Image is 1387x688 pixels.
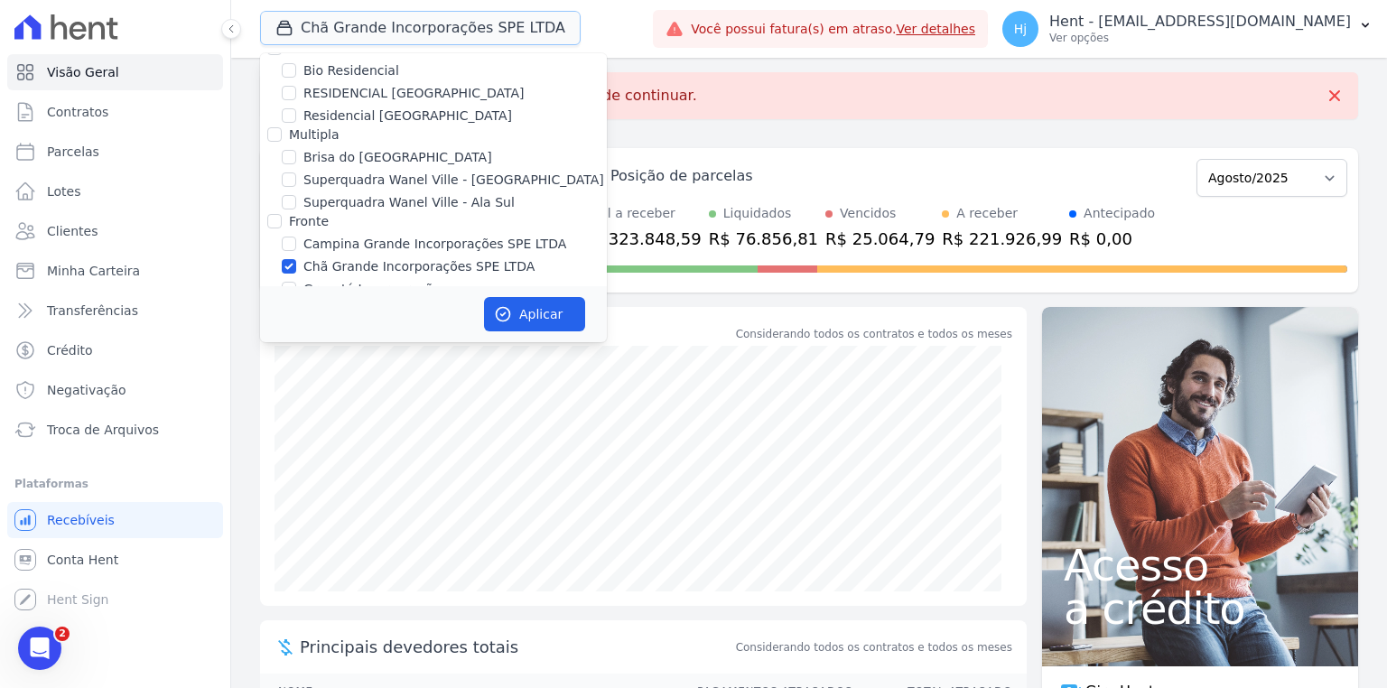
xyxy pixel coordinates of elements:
[303,61,399,80] label: Bio Residencial
[300,635,732,659] span: Principais devedores totais
[7,372,223,408] a: Negativação
[303,171,604,190] label: Superquadra Wanel Ville - [GEOGRAPHIC_DATA]
[942,227,1062,251] div: R$ 221.926,99
[7,293,223,329] a: Transferências
[260,11,581,45] button: Chã Grande Incorporações SPE LTDA
[47,421,159,439] span: Troca de Arquivos
[47,103,108,121] span: Contratos
[303,280,448,299] label: Gravatá Incorporações
[1084,204,1155,223] div: Antecipado
[55,627,70,641] span: 2
[610,165,753,187] div: Posição de parcelas
[303,107,512,126] label: Residencial [GEOGRAPHIC_DATA]
[303,148,492,167] label: Brisa do [GEOGRAPHIC_DATA]
[47,182,81,200] span: Lotes
[47,302,138,320] span: Transferências
[47,341,93,359] span: Crédito
[7,173,223,209] a: Lotes
[18,627,61,670] iframe: Intercom live chat
[47,262,140,280] span: Minha Carteira
[582,204,702,223] div: Total a receber
[47,381,126,399] span: Negativação
[988,4,1387,54] button: Hj Hent - [EMAIL_ADDRESS][DOMAIN_NAME] Ver opções
[47,63,119,81] span: Visão Geral
[709,227,818,251] div: R$ 76.856,81
[303,257,535,276] label: Chã Grande Incorporações SPE LTDA
[1069,227,1155,251] div: R$ 0,00
[1064,587,1336,630] span: a crédito
[289,214,329,228] label: Fronte
[736,639,1012,655] span: Considerando todos os contratos e todos os meses
[825,227,935,251] div: R$ 25.064,79
[303,193,515,212] label: Superquadra Wanel Ville - Ala Sul
[7,253,223,289] a: Minha Carteira
[7,213,223,249] a: Clientes
[582,227,702,251] div: R$ 323.848,59
[7,54,223,90] a: Visão Geral
[7,332,223,368] a: Crédito
[14,473,216,495] div: Plataformas
[840,204,896,223] div: Vencidos
[289,127,340,142] label: Multipla
[47,222,98,240] span: Clientes
[7,542,223,578] a: Conta Hent
[7,412,223,448] a: Troca de Arquivos
[723,204,792,223] div: Liquidados
[1049,13,1351,31] p: Hent - [EMAIL_ADDRESS][DOMAIN_NAME]
[691,20,975,39] span: Você possui fatura(s) em atraso.
[1049,31,1351,45] p: Ver opções
[956,204,1018,223] div: A receber
[7,94,223,130] a: Contratos
[736,326,1012,342] div: Considerando todos os contratos e todos os meses
[7,134,223,170] a: Parcelas
[303,84,525,103] label: RESIDENCIAL [GEOGRAPHIC_DATA]
[303,235,566,254] label: Campina Grande Incorporações SPE LTDA
[47,551,118,569] span: Conta Hent
[47,143,99,161] span: Parcelas
[7,502,223,538] a: Recebíveis
[1064,544,1336,587] span: Acesso
[484,297,585,331] button: Aplicar
[1014,23,1027,35] span: Hj
[896,22,975,36] a: Ver detalhes
[47,511,115,529] span: Recebíveis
